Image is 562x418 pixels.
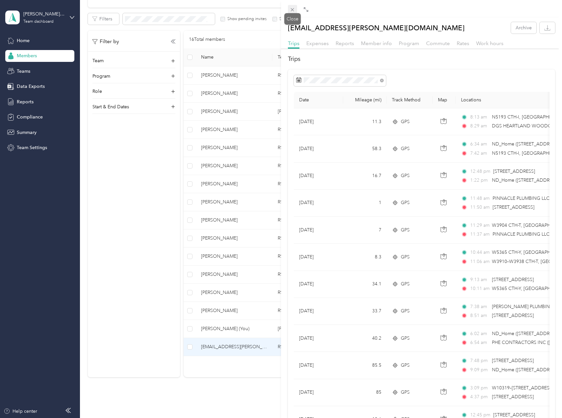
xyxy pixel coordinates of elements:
[294,108,343,135] td: [DATE]
[470,303,489,310] span: 7:38 am
[294,217,343,244] td: [DATE]
[492,358,534,363] span: [STREET_ADDRESS]
[284,13,301,25] div: Close
[288,55,555,64] h2: Trips
[343,244,387,271] td: 8.3
[294,92,343,108] th: Date
[470,231,490,238] span: 11:37 am
[470,357,489,364] span: 7:48 pm
[470,114,489,121] span: 8:13 am
[294,325,343,352] td: [DATE]
[457,40,469,46] span: Rates
[343,352,387,379] td: 85.5
[433,92,456,108] th: Map
[470,177,489,184] span: 1:22 pm
[492,313,534,318] span: [STREET_ADDRESS]
[343,108,387,135] td: 11.3
[470,141,489,148] span: 6:34 am
[492,277,534,282] span: [STREET_ADDRESS]
[294,298,343,325] td: [DATE]
[288,40,299,46] span: Trips
[288,22,465,34] p: [EMAIL_ADDRESS][PERSON_NAME][DOMAIN_NAME]
[470,339,489,346] span: 6:54 am
[470,249,489,256] span: 10:44 am
[399,40,419,46] span: Program
[401,226,410,234] span: GPS
[401,253,410,261] span: GPS
[470,285,489,292] span: 10:11 am
[343,325,387,352] td: 40.2
[336,40,354,46] span: Reports
[343,217,387,244] td: 7
[401,335,410,342] span: GPS
[343,92,387,108] th: Mileage (mi)
[343,271,387,298] td: 34.1
[426,40,450,46] span: Commute
[476,40,503,46] span: Work hours
[294,163,343,190] td: [DATE]
[361,40,392,46] span: Member info
[470,366,489,374] span: 9:09 pm
[470,122,489,130] span: 8:29 am
[401,362,410,369] span: GPS
[525,381,562,418] iframe: Everlance-gr Chat Button Frame
[493,412,535,418] span: [STREET_ADDRESS]
[470,312,489,319] span: 8:51 am
[343,379,387,406] td: 85
[343,298,387,325] td: 33.7
[470,150,489,157] span: 7:42 am
[470,393,489,401] span: 4:37 pm
[470,276,489,283] span: 9:13 am
[401,280,410,288] span: GPS
[306,40,329,46] span: Expenses
[387,92,433,108] th: Track Method
[294,190,343,217] td: [DATE]
[470,258,489,265] span: 11:06 am
[343,190,387,217] td: 1
[470,204,490,211] span: 11:50 am
[343,163,387,190] td: 16.7
[470,222,489,229] span: 11:29 am
[401,145,410,152] span: GPS
[470,168,490,175] span: 12:48 pm
[492,394,534,400] span: [STREET_ADDRESS]
[294,352,343,379] td: [DATE]
[294,135,343,162] td: [DATE]
[401,118,410,125] span: GPS
[294,379,343,406] td: [DATE]
[294,244,343,271] td: [DATE]
[470,195,490,202] span: 11:48 am
[493,169,535,174] span: [STREET_ADDRESS]
[511,22,536,34] button: Archive
[470,384,489,392] span: 3:09 pm
[493,204,534,210] span: [STREET_ADDRESS]
[294,271,343,298] td: [DATE]
[401,199,410,206] span: GPS
[343,135,387,162] td: 58.3
[401,389,410,396] span: GPS
[401,307,410,315] span: GPS
[470,330,489,337] span: 6:02 am
[401,172,410,179] span: GPS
